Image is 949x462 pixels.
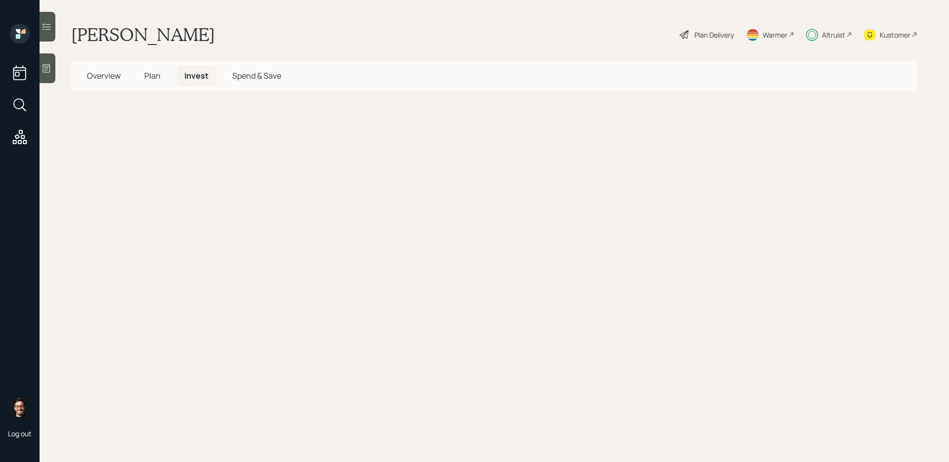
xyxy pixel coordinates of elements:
div: Warmer [763,30,787,40]
div: Plan Delivery [694,30,734,40]
div: Log out [8,429,32,438]
div: Kustomer [880,30,910,40]
span: Overview [87,70,121,81]
span: Spend & Save [232,70,281,81]
div: Altruist [822,30,845,40]
span: Plan [144,70,161,81]
h1: [PERSON_NAME] [71,24,215,46]
span: Invest [184,70,209,81]
img: sami-boghos-headshot.png [10,397,30,417]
